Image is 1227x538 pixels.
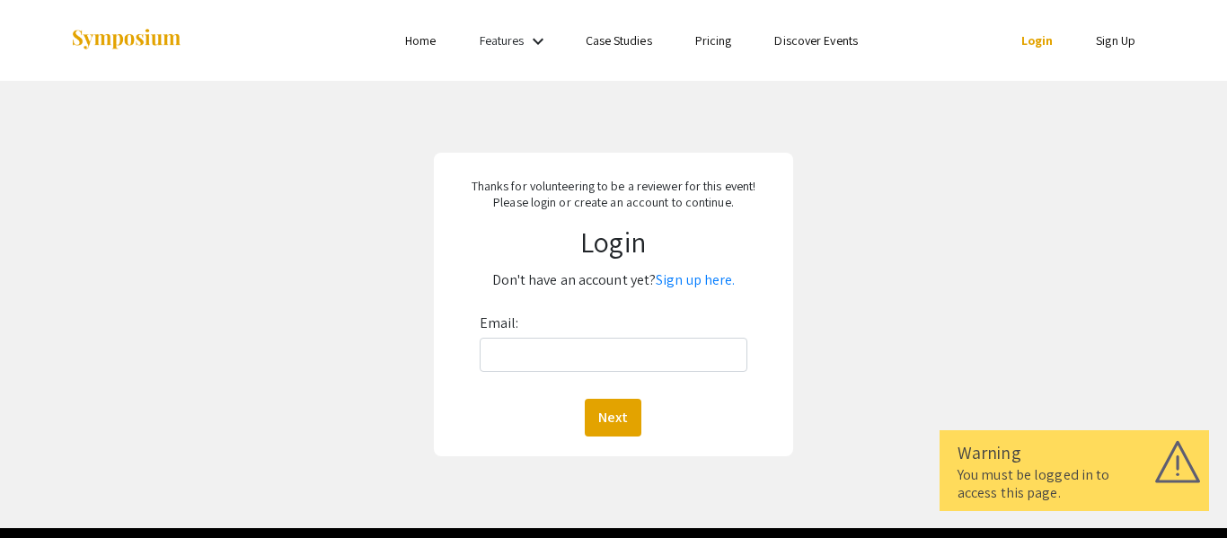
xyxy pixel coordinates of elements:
a: Case Studies [586,32,652,49]
div: You must be logged in to access this page. [958,466,1191,502]
a: Sign Up [1096,32,1135,49]
p: Thanks for volunteering to be a reviewer for this event! [446,178,781,194]
div: Warning [958,439,1191,466]
p: Don't have an account yet? [446,266,781,295]
iframe: Chat [1151,457,1214,525]
p: Please login or create an account to continue. [446,194,781,210]
a: Login [1021,32,1054,49]
a: Features [480,32,525,49]
button: Next [585,399,641,437]
mat-icon: Expand Features list [527,31,549,52]
h1: Login [446,225,781,259]
a: Pricing [695,32,732,49]
a: Discover Events [774,32,858,49]
a: Sign up here. [656,270,735,289]
label: Email: [480,309,519,338]
img: Symposium by ForagerOne [70,28,182,52]
a: Home [405,32,436,49]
